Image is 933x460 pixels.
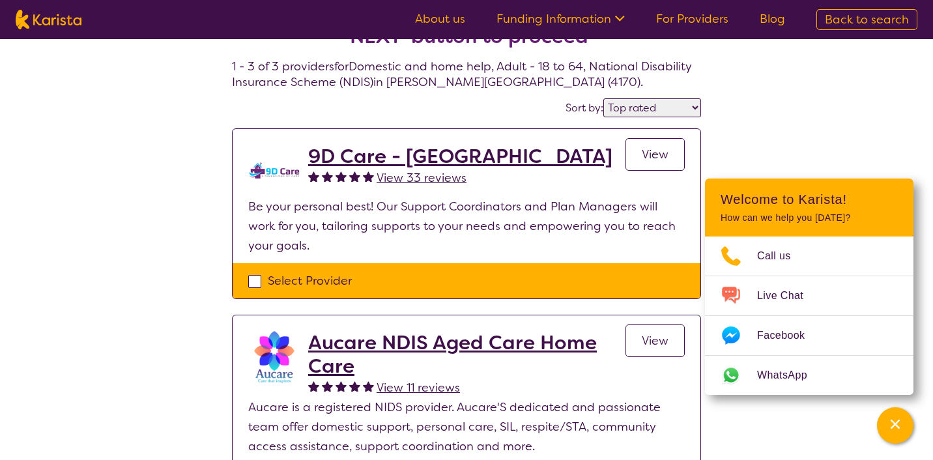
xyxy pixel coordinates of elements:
[721,192,898,207] h2: Welcome to Karista!
[322,171,333,182] img: fullstar
[877,407,913,444] button: Channel Menu
[322,381,333,392] img: fullstar
[248,397,685,456] p: Aucare is a registered NIDS provider. Aucare'S dedicated and passionate team offer domestic suppo...
[308,145,612,168] a: 9D Care - [GEOGRAPHIC_DATA]
[760,11,785,27] a: Blog
[757,326,820,345] span: Facebook
[248,197,685,255] p: Be your personal best! Our Support Coordinators and Plan Managers will work for you, tailoring su...
[336,381,347,392] img: fullstar
[757,286,819,306] span: Live Chat
[308,331,625,378] a: Aucare NDIS Aged Care Home Care
[336,171,347,182] img: fullstar
[625,324,685,357] a: View
[496,11,625,27] a: Funding Information
[248,331,300,383] img: pxtnkcyzh0s3chkr6hsj.png
[705,237,913,395] ul: Choose channel
[308,381,319,392] img: fullstar
[377,170,466,186] span: View 33 reviews
[248,1,685,48] h2: Select one or more providers and click the 'NEXT' button to proceed
[656,11,728,27] a: For Providers
[16,10,81,29] img: Karista logo
[642,333,668,349] span: View
[349,381,360,392] img: fullstar
[363,381,374,392] img: fullstar
[625,138,685,171] a: View
[757,366,823,385] span: WhatsApp
[363,171,374,182] img: fullstar
[825,12,909,27] span: Back to search
[816,9,917,30] a: Back to search
[349,171,360,182] img: fullstar
[721,212,898,223] p: How can we help you [DATE]?
[705,179,913,395] div: Channel Menu
[705,356,913,395] a: Web link opens in a new tab.
[757,246,807,266] span: Call us
[415,11,465,27] a: About us
[377,378,460,397] a: View 11 reviews
[566,101,603,115] label: Sort by:
[642,147,668,162] span: View
[377,380,460,395] span: View 11 reviews
[248,145,300,197] img: udoxtvw1zwmha9q2qzsy.png
[377,168,466,188] a: View 33 reviews
[308,171,319,182] img: fullstar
